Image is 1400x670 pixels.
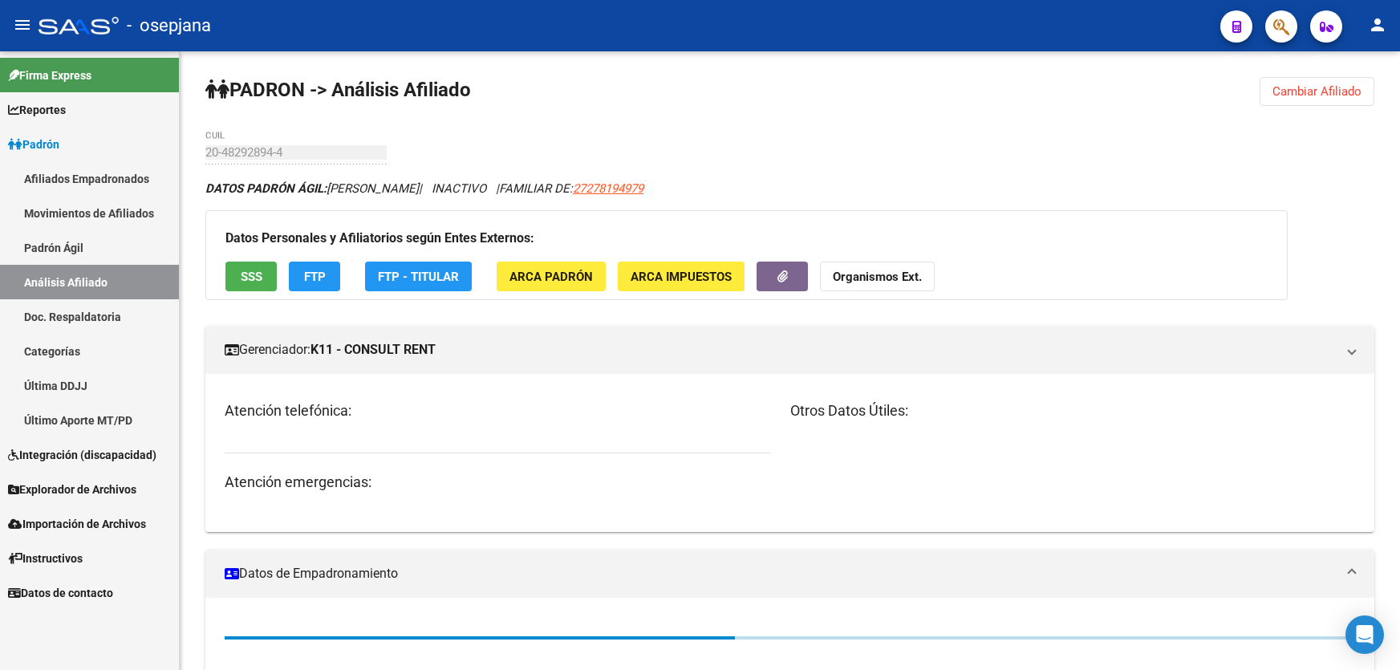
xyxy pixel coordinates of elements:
div: Open Intercom Messenger [1345,615,1384,654]
span: Padrón [8,136,59,153]
span: Reportes [8,101,66,119]
strong: DATOS PADRÓN ÁGIL: [205,181,327,196]
mat-icon: person [1368,15,1387,35]
span: 27278194979 [573,181,643,196]
button: FTP - Titular [365,262,472,291]
button: Organismos Ext. [820,262,935,291]
mat-expansion-panel-header: Gerenciador:K11 - CONSULT RENT [205,326,1374,374]
strong: K11 - CONSULT RENT [310,341,436,359]
mat-panel-title: Gerenciador: [225,341,1336,359]
mat-expansion-panel-header: Datos de Empadronamiento [205,550,1374,598]
span: FTP [304,270,326,284]
h3: Atención telefónica: [225,400,771,422]
i: | INACTIVO | [205,181,643,196]
span: [PERSON_NAME] [205,181,419,196]
strong: PADRON -> Análisis Afiliado [205,79,471,101]
div: Gerenciador:K11 - CONSULT RENT [205,374,1374,532]
h3: Otros Datos Útiles: [790,400,1356,422]
button: ARCA Impuestos [618,262,745,291]
span: Datos de contacto [8,584,113,602]
h3: Datos Personales y Afiliatorios según Entes Externos: [225,227,1268,250]
span: FAMILIAR DE: [499,181,643,196]
strong: Organismos Ext. [833,270,922,284]
button: FTP [289,262,340,291]
span: Integración (discapacidad) [8,446,156,464]
span: Firma Express [8,67,91,84]
h3: Atención emergencias: [225,471,771,493]
span: Explorador de Archivos [8,481,136,498]
button: SSS [225,262,277,291]
span: FTP - Titular [378,270,459,284]
span: ARCA Padrón [509,270,593,284]
mat-panel-title: Datos de Empadronamiento [225,565,1336,583]
span: SSS [241,270,262,284]
button: ARCA Padrón [497,262,606,291]
span: Cambiar Afiliado [1272,84,1361,99]
span: - osepjana [127,8,211,43]
mat-icon: menu [13,15,32,35]
span: Instructivos [8,550,83,567]
span: Importación de Archivos [8,515,146,533]
button: Cambiar Afiliado [1260,77,1374,106]
span: ARCA Impuestos [631,270,732,284]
